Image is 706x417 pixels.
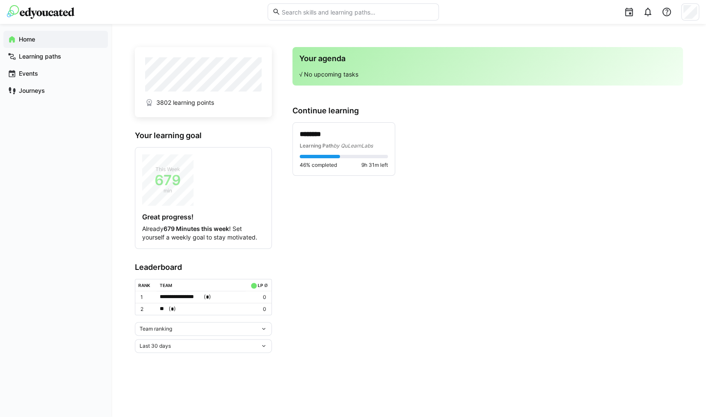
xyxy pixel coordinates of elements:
span: 9h 31m left [361,162,388,169]
span: 3802 learning points [156,98,214,107]
strong: 679 Minutes this week [164,225,229,232]
span: by QuLearnLabs [334,142,373,149]
span: ( ) [204,293,211,302]
p: 2 [140,306,153,313]
input: Search skills and learning paths… [280,8,434,16]
p: √ No upcoming tasks [299,70,676,79]
span: Learning Path [300,142,334,149]
span: Team ranking [140,325,172,332]
span: 46% completed [300,162,337,169]
h3: Your learning goal [135,131,272,140]
div: Team [160,283,172,288]
p: Already ! Set yourself a weekly goal to stay motivated. [142,225,265,242]
h3: Leaderboard [135,263,272,272]
h3: Continue learning [292,106,683,115]
p: 0 [249,306,266,313]
h3: Your agenda [299,54,676,63]
h4: Great progress! [142,213,265,221]
p: 0 [249,294,266,301]
a: ø [264,281,268,288]
span: Last 30 days [140,343,171,349]
span: ( ) [169,305,176,313]
div: LP [257,283,262,288]
div: Rank [138,283,150,288]
p: 1 [140,294,153,301]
